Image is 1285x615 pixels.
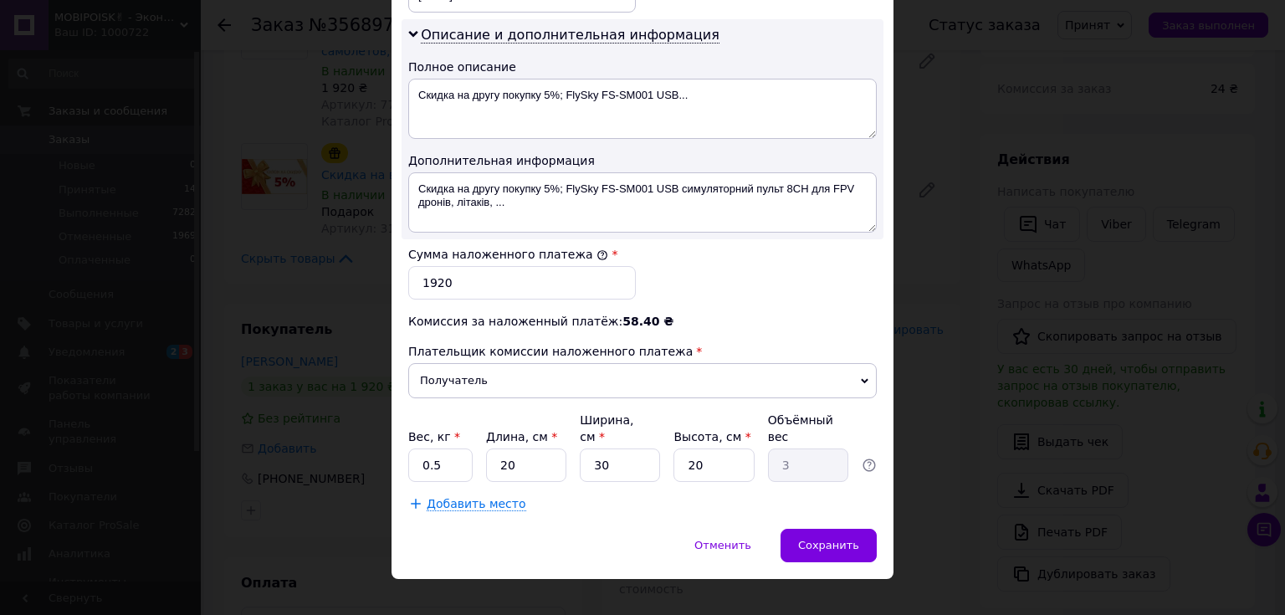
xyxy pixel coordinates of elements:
[673,430,750,443] label: Высота, см
[768,412,848,445] div: Объёмный вес
[408,248,608,261] label: Сумма наложенного платежа
[622,315,673,328] span: 58.40 ₴
[421,27,719,44] span: Описание и дополнительная информация
[694,539,751,551] span: Отменить
[408,152,877,169] div: Дополнительная информация
[408,59,877,75] div: Полное описание
[408,313,877,330] div: Комиссия за наложенный платёж:
[408,430,460,443] label: Вес, кг
[408,79,877,139] textarea: Скидка на другу покупку 5%; FlySky FS-SM001 USB...
[427,497,526,511] span: Добавить место
[408,172,877,233] textarea: Скидка на другу покупку 5%; FlySky FS-SM001 USB симуляторний пульт 8CH для FPV дронів, літаків, ...
[486,430,557,443] label: Длина, см
[580,413,633,443] label: Ширина, см
[408,363,877,398] span: Получатель
[408,345,693,358] span: Плательщик комиссии наложенного платежа
[798,539,859,551] span: Сохранить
